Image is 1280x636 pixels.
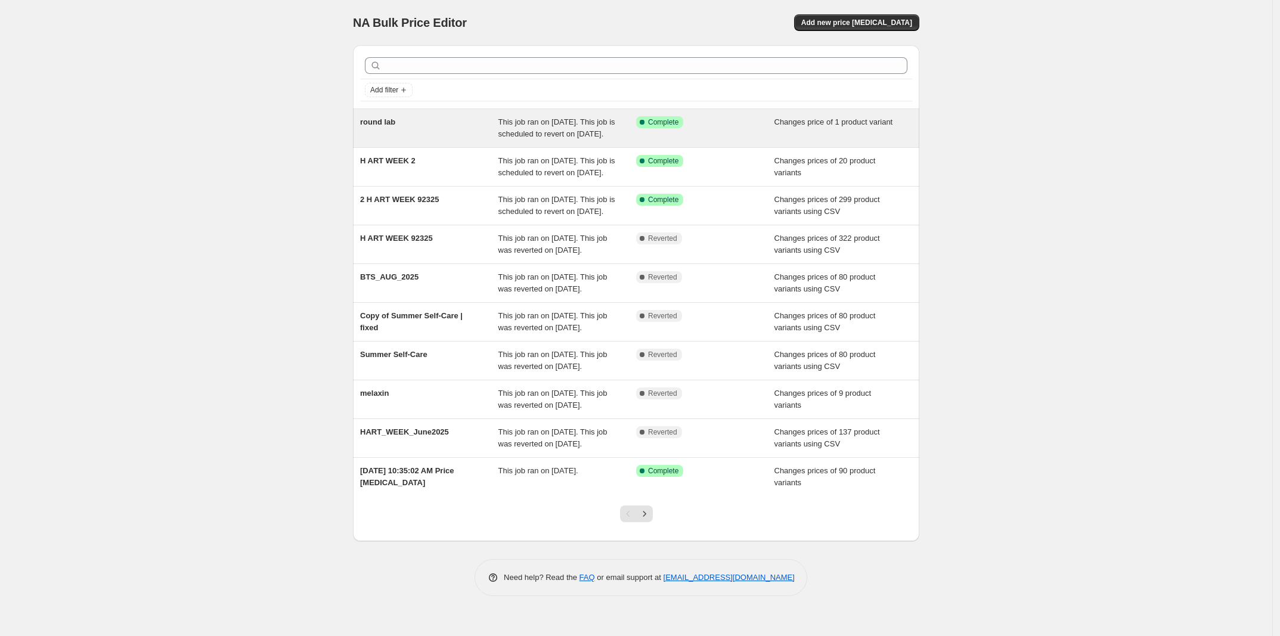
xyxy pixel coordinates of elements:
[595,573,664,582] span: or email support at
[498,466,578,475] span: This job ran on [DATE].
[360,156,416,165] span: H ART WEEK 2
[498,389,608,409] span: This job ran on [DATE]. This job was reverted on [DATE].
[498,427,608,448] span: This job ran on [DATE]. This job was reverted on [DATE].
[498,195,615,216] span: This job ran on [DATE]. This job is scheduled to revert on [DATE].
[360,272,419,281] span: BTS_AUG_2025
[360,117,395,126] span: round lab
[360,427,449,436] span: HART_WEEK_June2025
[648,195,678,204] span: Complete
[648,466,678,476] span: Complete
[360,350,427,359] span: Summer Self-Care
[498,272,608,293] span: This job ran on [DATE]. This job was reverted on [DATE].
[636,505,653,522] button: Next
[774,466,876,487] span: Changes prices of 90 product variants
[353,16,467,29] span: NA Bulk Price Editor
[774,389,872,409] span: Changes prices of 9 product variants
[648,156,678,166] span: Complete
[498,117,615,138] span: This job ran on [DATE]. This job is scheduled to revert on [DATE].
[579,573,595,582] a: FAQ
[360,311,463,332] span: Copy of Summer Self-Care | fixed
[648,427,677,437] span: Reverted
[620,505,653,522] nav: Pagination
[774,272,876,293] span: Changes prices of 80 product variants using CSV
[360,234,433,243] span: H ART WEEK 92325
[664,573,795,582] a: [EMAIL_ADDRESS][DOMAIN_NAME]
[365,83,413,97] button: Add filter
[648,389,677,398] span: Reverted
[648,117,678,127] span: Complete
[794,14,919,31] button: Add new price [MEDICAL_DATA]
[498,156,615,177] span: This job ran on [DATE]. This job is scheduled to revert on [DATE].
[774,117,893,126] span: Changes price of 1 product variant
[774,195,880,216] span: Changes prices of 299 product variants using CSV
[648,311,677,321] span: Reverted
[801,18,912,27] span: Add new price [MEDICAL_DATA]
[648,350,677,359] span: Reverted
[648,272,677,282] span: Reverted
[504,573,579,582] span: Need help? Read the
[498,350,608,371] span: This job ran on [DATE]. This job was reverted on [DATE].
[774,156,876,177] span: Changes prices of 20 product variants
[360,195,439,204] span: 2 H ART WEEK 92325
[360,466,454,487] span: [DATE] 10:35:02 AM Price [MEDICAL_DATA]
[774,234,880,255] span: Changes prices of 322 product variants using CSV
[360,389,389,398] span: melaxin
[370,85,398,95] span: Add filter
[774,427,880,448] span: Changes prices of 137 product variants using CSV
[648,234,677,243] span: Reverted
[774,311,876,332] span: Changes prices of 80 product variants using CSV
[774,350,876,371] span: Changes prices of 80 product variants using CSV
[498,311,608,332] span: This job ran on [DATE]. This job was reverted on [DATE].
[498,234,608,255] span: This job ran on [DATE]. This job was reverted on [DATE].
